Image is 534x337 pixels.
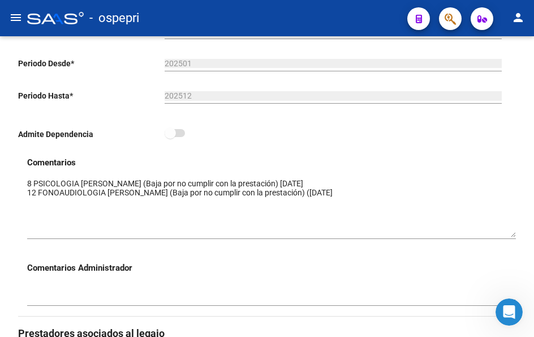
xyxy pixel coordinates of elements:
h3: Comentarios [27,156,516,169]
h3: Comentarios Administrador [27,262,516,274]
span: - ospepri [89,6,139,31]
mat-icon: menu [9,11,23,24]
p: Periodo Desde [18,57,165,70]
p: Admite Dependencia [18,128,165,140]
p: Periodo Hasta [18,89,165,102]
mat-icon: person [511,11,525,24]
iframe: Intercom live chat [496,298,523,326]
